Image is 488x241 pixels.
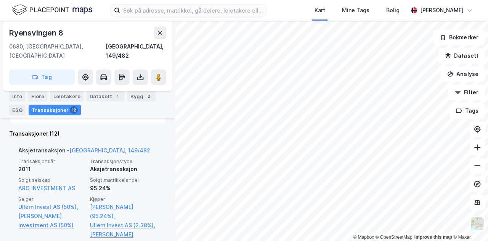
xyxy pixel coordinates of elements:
div: Transaksjoner [29,105,81,115]
a: [GEOGRAPHIC_DATA], 149/482 [69,147,150,154]
span: Selger [18,196,85,202]
div: Bygg [127,91,156,102]
div: [GEOGRAPHIC_DATA], 149/482 [106,42,166,60]
a: Improve this map [414,235,452,240]
button: Datasett [438,48,485,63]
div: Bolig [386,6,400,15]
a: [PERSON_NAME] Investment AS (50%) [18,212,85,230]
a: OpenStreetMap [376,235,413,240]
span: Kjøper [90,196,157,202]
a: Ullern Invest AS (50%), [18,202,85,212]
a: [PERSON_NAME] (95.24%), [90,202,157,221]
span: Solgt selskap [18,177,85,183]
div: 1 [114,92,121,100]
div: [PERSON_NAME] [420,6,464,15]
div: 2 [145,92,152,100]
div: Aksjetransaksjon [90,165,157,174]
button: Tags [449,103,485,118]
a: Mapbox [353,235,374,240]
div: Info [9,91,25,102]
input: Søk på adresse, matrikkel, gårdeiere, leietakere eller personer [120,5,266,16]
img: logo.f888ab2527a4732fd821a326f86c7f29.svg [12,3,92,17]
div: 2011 [18,165,85,174]
div: 95.24% [90,184,157,193]
span: Transaksjonstype [90,158,157,165]
span: Transaksjonsår [18,158,85,165]
div: 12 [70,106,78,114]
a: Ullern Invest AS (2.38%), [90,221,157,230]
button: Filter [448,85,485,100]
div: 0680, [GEOGRAPHIC_DATA], [GEOGRAPHIC_DATA] [9,42,106,60]
button: Analyse [441,66,485,82]
button: Tag [9,70,75,85]
div: Eiere [28,91,47,102]
div: Mine Tags [342,6,369,15]
div: Kart [315,6,325,15]
div: Leietakere [50,91,83,102]
iframe: Chat Widget [450,204,488,241]
a: ARO INVESTMENT AS [18,185,75,191]
div: Aksjetransaksjon - [18,146,150,158]
button: Bokmerker [433,30,485,45]
div: Transaksjoner (12) [9,129,166,138]
div: Datasett [87,91,124,102]
div: Ryensvingen 8 [9,27,64,39]
span: Solgt matrikkelandel [90,177,157,183]
div: ESG [9,105,26,115]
